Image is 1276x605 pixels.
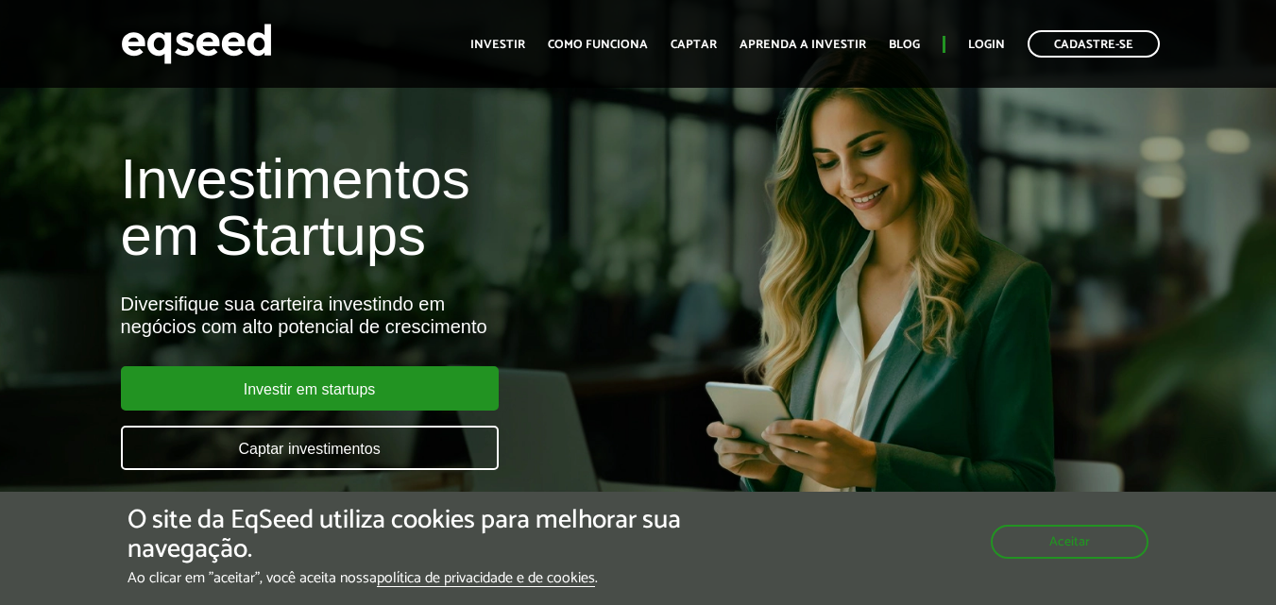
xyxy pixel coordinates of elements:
a: Blog [889,39,920,51]
a: Login [968,39,1005,51]
div: Diversifique sua carteira investindo em negócios com alto potencial de crescimento [121,293,731,338]
a: Investir [470,39,525,51]
img: EqSeed [121,19,272,69]
h5: O site da EqSeed utiliza cookies para melhorar sua navegação. [128,506,740,564]
a: Aprenda a investir [740,39,866,51]
a: Captar [671,39,717,51]
button: Aceitar [991,525,1148,559]
p: Ao clicar em "aceitar", você aceita nossa . [128,569,740,587]
h1: Investimentos em Startups [121,151,731,264]
a: Investir em startups [121,366,499,411]
a: Cadastre-se [1028,30,1160,58]
a: Como funciona [548,39,648,51]
a: Captar investimentos [121,426,499,470]
a: política de privacidade e de cookies [377,571,595,587]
